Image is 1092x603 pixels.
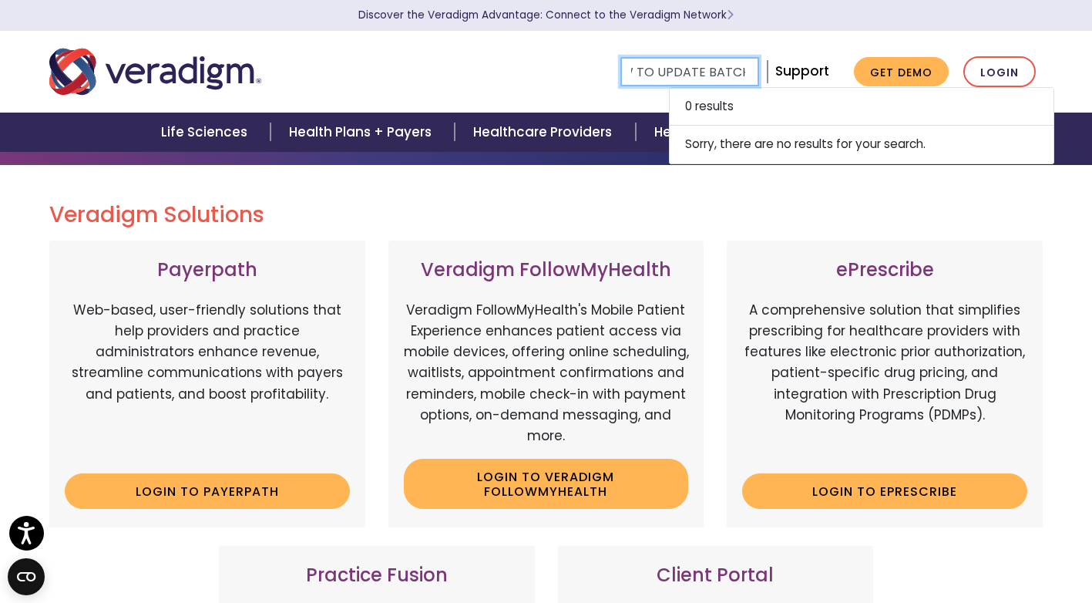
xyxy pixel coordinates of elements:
[270,113,455,152] a: Health Plans + Payers
[49,202,1043,228] h2: Veradigm Solutions
[742,300,1027,462] p: A comprehensive solution that simplifies prescribing for healthcare providers with features like ...
[742,259,1027,281] h3: ePrescribe
[358,8,734,22] a: Discover the Veradigm Advantage: Connect to the Veradigm NetworkLearn More
[65,473,350,509] a: Login to Payerpath
[963,56,1036,88] a: Login
[65,300,350,462] p: Web-based, user-friendly solutions that help providers and practice administrators enhance revenu...
[742,473,1027,509] a: Login to ePrescribe
[854,57,949,87] a: Get Demo
[404,459,689,509] a: Login to Veradigm FollowMyHealth
[669,87,1054,126] li: 0 results
[404,300,689,446] p: Veradigm FollowMyHealth's Mobile Patient Experience enhances patient access via mobile devices, o...
[65,259,350,281] h3: Payerpath
[143,113,270,152] a: Life Sciences
[636,113,794,152] a: Health IT Vendors
[573,564,858,587] h3: Client Portal
[775,62,829,80] a: Support
[620,57,759,86] input: Search
[234,564,519,587] h3: Practice Fusion
[49,46,261,97] img: Veradigm logo
[796,492,1074,584] iframe: Drift Chat Widget
[727,8,734,22] span: Learn More
[455,113,635,152] a: Healthcare Providers
[404,259,689,281] h3: Veradigm FollowMyHealth
[669,126,1054,163] li: Sorry, there are no results for your search.
[8,558,45,595] button: Open CMP widget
